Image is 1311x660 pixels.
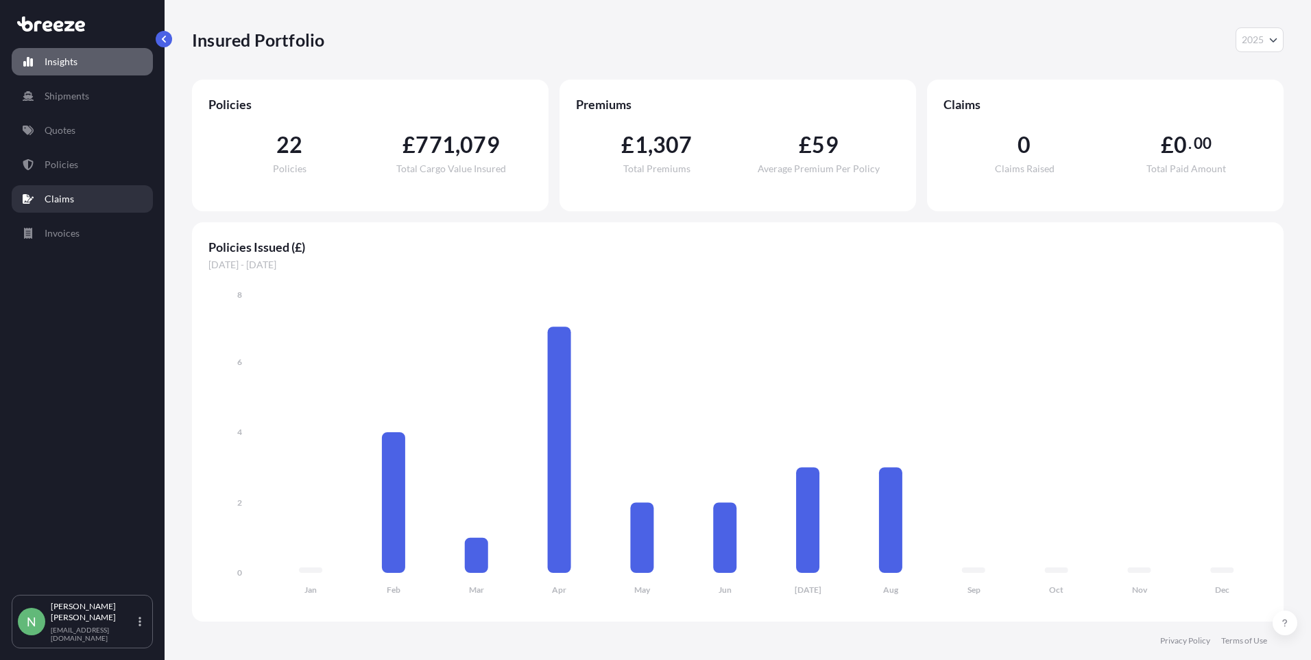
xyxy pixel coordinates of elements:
tspan: Mar [469,585,484,595]
tspan: Dec [1215,585,1229,595]
span: 079 [460,134,500,156]
p: Policies [45,158,78,172]
a: Invoices [12,220,153,247]
p: Insights [45,55,77,69]
tspan: Oct [1049,585,1063,595]
span: 22 [276,134,302,156]
span: 0 [1018,134,1031,156]
span: Average Premium Per Policy [758,164,880,174]
tspan: Jun [719,585,732,595]
span: Claims [943,96,1267,113]
span: Policies Issued (£) [208,239,1267,255]
p: Shipments [45,89,89,103]
a: Policies [12,151,153,178]
span: , [648,134,653,156]
p: [EMAIL_ADDRESS][DOMAIN_NAME] [51,626,136,642]
span: 2025 [1242,33,1264,47]
span: £ [621,134,634,156]
span: [DATE] - [DATE] [208,258,1267,272]
p: [PERSON_NAME] [PERSON_NAME] [51,601,136,623]
p: Quotes [45,123,75,137]
span: Claims Raised [995,164,1055,174]
span: 59 [812,134,838,156]
a: Claims [12,185,153,213]
span: , [455,134,460,156]
p: Invoices [45,226,80,240]
tspan: 4 [237,427,242,437]
a: Insights [12,48,153,75]
tspan: Aug [883,585,899,595]
span: 00 [1194,138,1212,149]
span: N [27,615,36,628]
span: £ [402,134,416,156]
tspan: Apr [552,585,566,595]
a: Shipments [12,82,153,110]
tspan: Feb [387,585,400,595]
span: Total Paid Amount [1146,164,1226,174]
span: 0 [1174,134,1187,156]
span: Policies [273,164,306,174]
tspan: May [634,585,651,595]
tspan: Jan [304,585,317,595]
span: £ [799,134,812,156]
span: £ [1161,134,1174,156]
span: Policies [208,96,532,113]
span: Total Premiums [623,164,690,174]
p: Claims [45,192,74,206]
tspan: [DATE] [795,585,821,595]
span: Total Cargo Value Insured [396,164,506,174]
a: Terms of Use [1221,635,1267,646]
tspan: Nov [1132,585,1148,595]
span: . [1188,138,1192,149]
span: 771 [416,134,455,156]
tspan: 8 [237,290,242,300]
tspan: Sep [967,585,981,595]
a: Privacy Policy [1160,635,1210,646]
tspan: 2 [237,497,242,508]
span: 1 [635,134,648,156]
p: Insured Portfolio [192,29,324,51]
span: Premiums [576,96,900,113]
button: Year Selector [1236,27,1284,52]
tspan: 0 [237,567,242,578]
span: 307 [653,134,693,156]
a: Quotes [12,117,153,144]
tspan: 6 [237,357,242,367]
